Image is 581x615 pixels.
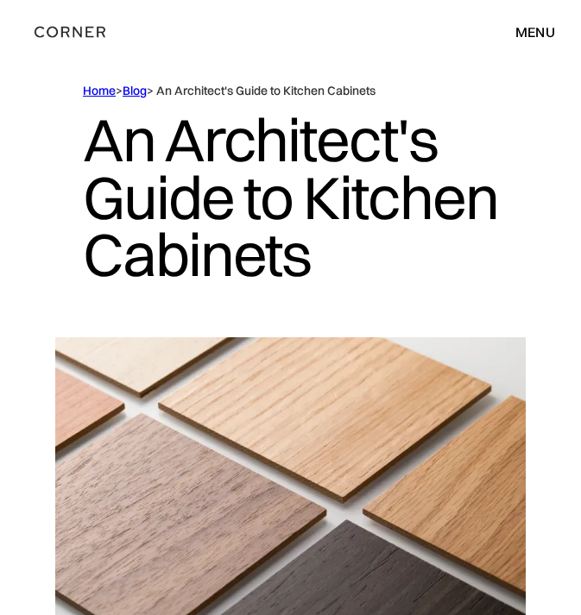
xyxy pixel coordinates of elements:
[123,83,147,98] a: Blog
[515,25,555,39] div: menu
[83,83,498,99] div: > > An Architect's Guide to Kitchen Cabinets
[26,21,118,43] a: home
[498,17,555,47] div: menu
[83,83,116,98] a: Home
[83,99,498,296] h1: An Architect's Guide to Kitchen Cabinets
